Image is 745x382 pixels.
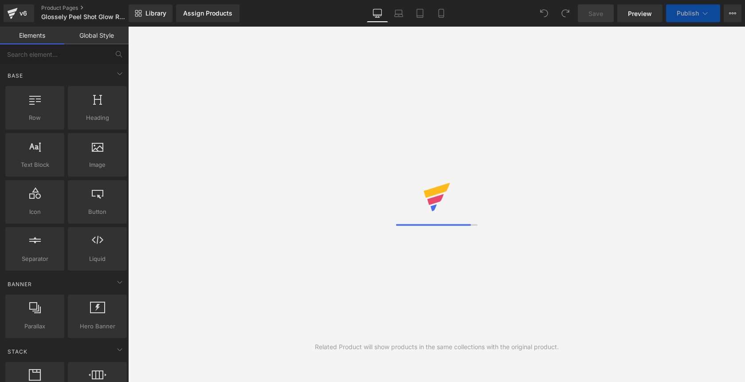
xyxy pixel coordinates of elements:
a: Preview [617,4,663,22]
div: Related Product will show products in the same collections with the original product. [315,342,559,352]
span: Base [7,71,24,80]
a: Global Style [64,27,129,44]
span: Text Block [8,160,62,169]
div: v6 [18,8,29,19]
span: Separator [8,254,62,264]
span: Icon [8,207,62,217]
span: Hero Banner [71,322,124,331]
span: Parallax [8,322,62,331]
span: Library [145,9,166,17]
span: Heading [71,113,124,122]
span: Preview [628,9,652,18]
a: New Library [129,4,173,22]
button: More [724,4,741,22]
button: Publish [666,4,720,22]
div: Assign Products [183,10,232,17]
button: Undo [535,4,553,22]
a: v6 [4,4,34,22]
span: Save [588,9,603,18]
a: Tablet [409,4,431,22]
span: Button [71,207,124,217]
span: Row [8,113,62,122]
a: Desktop [367,4,388,22]
span: Image [71,160,124,169]
a: Laptop [388,4,409,22]
a: Mobile [431,4,452,22]
span: Publish [677,10,699,17]
span: Stack [7,347,28,356]
a: Product Pages [41,4,143,12]
span: Glossely Peel Shot Glow Rice Ampoule Duo [41,13,126,20]
span: Liquid [71,254,124,264]
span: Banner [7,280,33,288]
button: Redo [557,4,574,22]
